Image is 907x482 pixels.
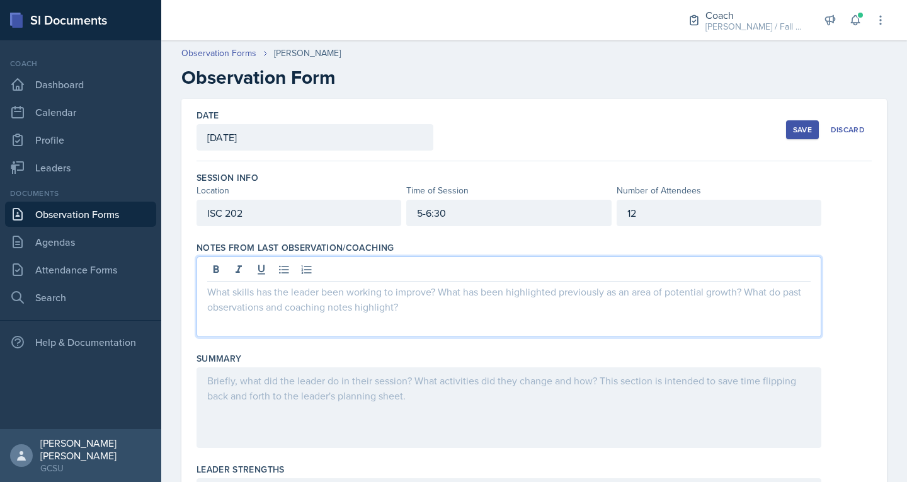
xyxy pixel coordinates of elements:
[181,66,887,89] h2: Observation Form
[197,109,219,122] label: Date
[197,241,394,254] label: Notes From Last Observation/Coaching
[40,437,151,462] div: [PERSON_NAME] [PERSON_NAME]
[627,205,811,221] p: 12
[417,205,600,221] p: 5-6:30
[5,58,156,69] div: Coach
[5,188,156,199] div: Documents
[5,72,156,97] a: Dashboard
[5,100,156,125] a: Calendar
[5,155,156,180] a: Leaders
[705,20,806,33] div: [PERSON_NAME] / Fall 2025
[617,184,821,197] div: Number of Attendees
[5,229,156,255] a: Agendas
[197,352,241,365] label: Summary
[207,205,391,221] p: ISC 202
[786,120,819,139] button: Save
[5,285,156,310] a: Search
[197,184,401,197] div: Location
[793,125,812,135] div: Save
[5,127,156,152] a: Profile
[5,330,156,355] div: Help & Documentation
[197,463,285,476] label: Leader Strengths
[181,47,256,60] a: Observation Forms
[824,120,872,139] button: Discard
[705,8,806,23] div: Coach
[5,202,156,227] a: Observation Forms
[40,462,151,474] div: GCSU
[831,125,865,135] div: Discard
[274,47,341,60] div: [PERSON_NAME]
[5,257,156,282] a: Attendance Forms
[406,184,611,197] div: Time of Session
[197,171,258,184] label: Session Info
